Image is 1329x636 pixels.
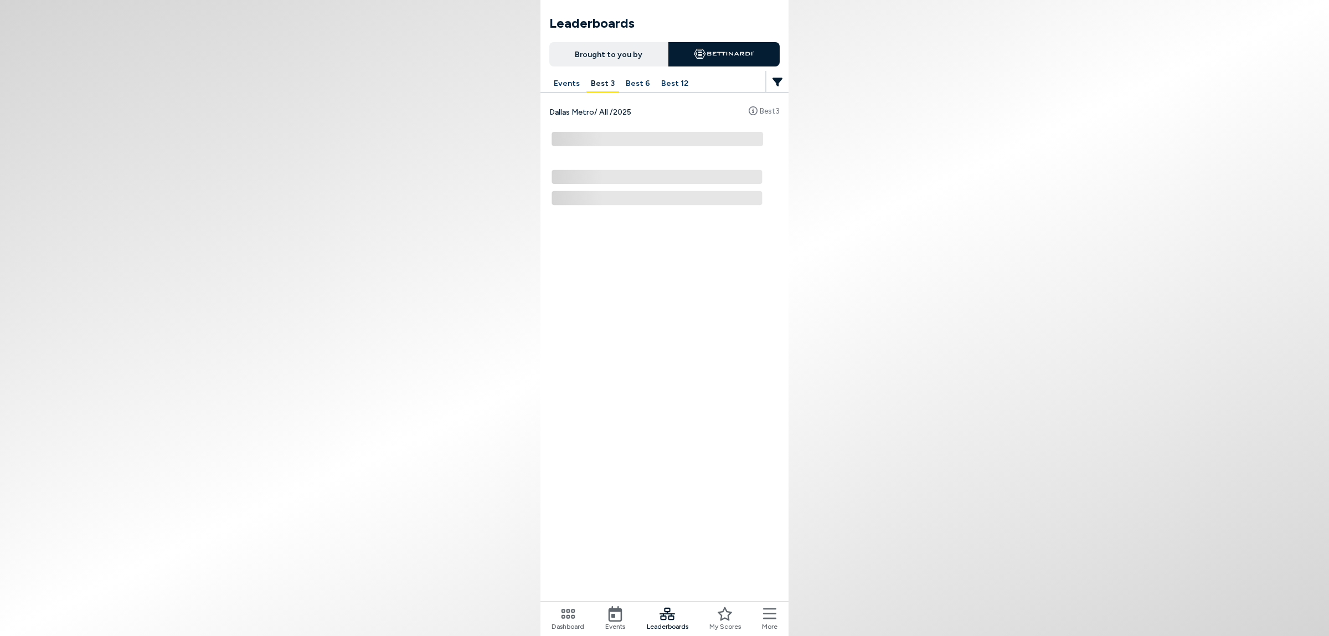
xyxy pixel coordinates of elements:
[657,75,693,93] button: Best 12
[552,606,584,632] a: Dashboard
[621,75,655,93] button: Best 6
[586,75,619,93] button: Best 3
[549,13,780,33] h1: Leaderboards
[540,75,789,93] div: Manage your account
[549,42,668,66] div: Brought to you by
[762,622,777,632] span: More
[605,622,625,632] span: Events
[749,106,780,115] button: Best3
[549,106,780,118] h4: Dallas Metro / All / 2025
[647,606,688,632] a: Leaderboards
[762,606,777,632] button: More
[709,622,741,632] span: My Scores
[647,622,688,632] span: Leaderboards
[552,622,584,632] span: Dashboard
[549,75,584,93] button: Events
[709,606,741,632] a: My Scores
[605,606,625,632] a: Events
